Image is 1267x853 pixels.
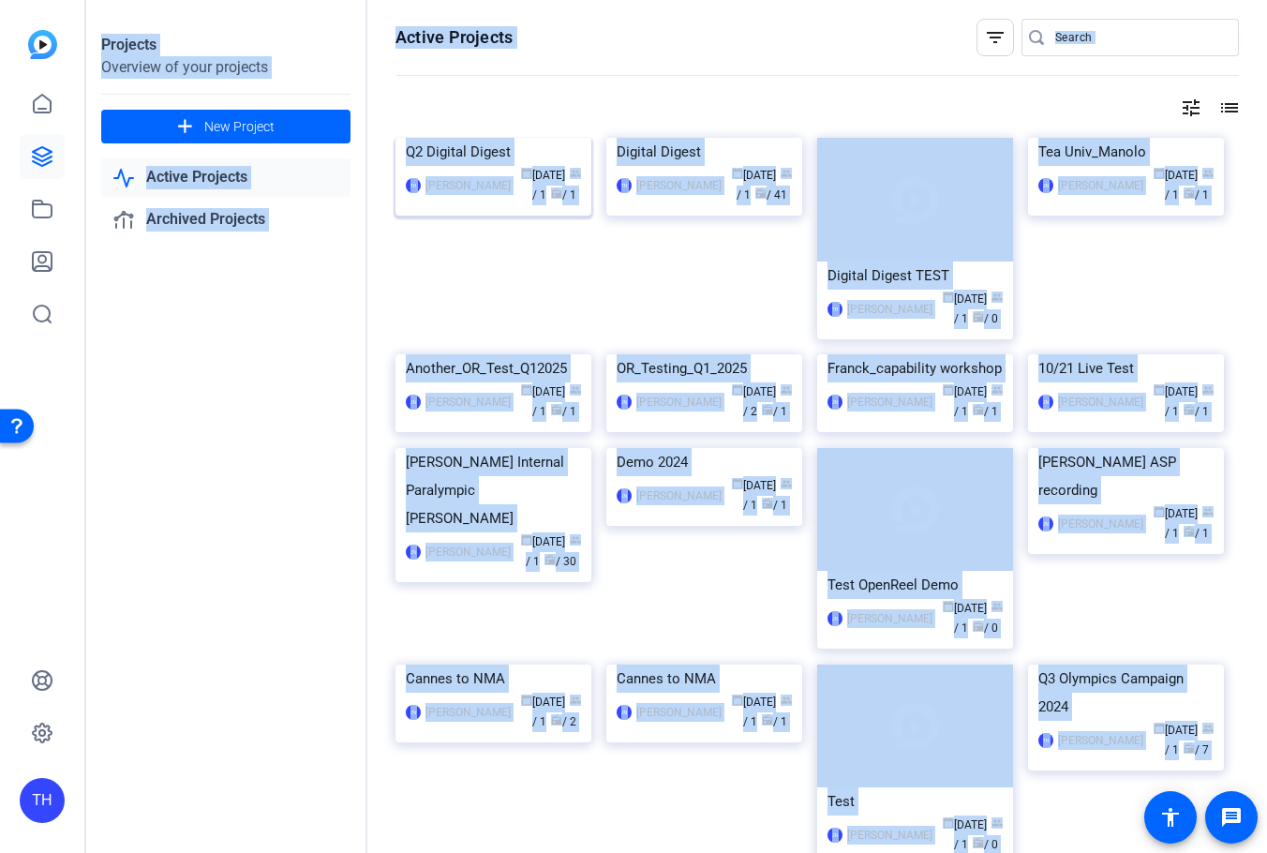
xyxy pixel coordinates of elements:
span: / 1 [954,292,1003,325]
span: radio [544,554,556,565]
div: JN [406,545,421,560]
span: / 1 [743,479,792,512]
div: Tea Univ_Manolo [1038,138,1214,166]
span: radio [762,498,773,509]
span: [DATE] [521,169,565,182]
div: [PERSON_NAME] [636,486,722,505]
div: [PERSON_NAME] [425,393,511,412]
span: radio [1184,187,1195,199]
span: / 1 [973,405,998,418]
span: / 1 [551,188,576,202]
span: calendar_today [732,384,743,396]
div: TH [1038,733,1053,748]
div: [PERSON_NAME] [1058,393,1143,412]
span: radio [1184,526,1195,537]
div: OR_Testing_Q1_2025 [617,354,792,382]
span: / 1 [1184,527,1209,540]
a: Archived Projects [101,201,350,239]
span: calendar_today [732,168,743,179]
div: [PERSON_NAME] [425,543,511,561]
span: calendar_today [732,695,743,706]
div: Another_OR_Test_Q12025 [406,354,581,382]
div: Digital Digest [617,138,792,166]
span: / 41 [755,188,787,202]
div: JN [406,705,421,720]
span: group [781,478,792,489]
div: Q3 Olympics Campaign 2024 [1038,665,1214,721]
span: calendar_today [943,601,954,612]
span: group [781,384,792,396]
span: group [570,534,581,546]
span: calendar_today [1154,723,1165,734]
div: 10/21 Live Test [1038,354,1214,382]
input: Search [1055,26,1224,49]
span: radio [1184,742,1195,754]
mat-icon: accessibility [1159,806,1182,829]
span: / 1 [1165,724,1214,756]
span: group [570,384,581,396]
div: Cannes to NMA [406,665,581,693]
span: New Project [204,117,275,137]
span: group [781,695,792,706]
h1: Active Projects [395,26,513,49]
span: [DATE] [943,818,987,831]
span: / 1 [526,535,581,568]
mat-icon: filter_list [984,26,1006,49]
span: / 1 [1165,507,1214,540]
span: calendar_today [943,817,954,829]
div: JN [827,611,842,626]
div: Overview of your projects [101,56,350,79]
div: JN [406,395,421,410]
span: / 1 [551,405,576,418]
span: calendar_today [943,292,954,303]
div: TH [406,178,421,193]
span: / 1 [762,405,787,418]
div: TH [617,178,632,193]
div: [PERSON_NAME] [636,176,722,195]
div: JN [1038,395,1053,410]
div: [PERSON_NAME] [425,703,511,722]
span: [DATE] [732,479,776,492]
span: calendar_today [943,384,954,396]
span: [DATE] [521,696,565,709]
div: [PERSON_NAME] [847,300,932,319]
div: [PERSON_NAME] [847,826,932,845]
span: radio [973,311,984,322]
div: Demo 2024 [617,448,792,476]
span: / 0 [973,621,998,635]
span: [DATE] [943,602,987,615]
span: radio [762,404,773,415]
span: [DATE] [943,292,987,306]
div: JN [617,488,632,503]
span: [DATE] [521,385,565,398]
span: group [991,601,1003,612]
a: Active Projects [101,158,350,197]
span: group [991,817,1003,829]
span: group [1202,168,1214,179]
span: [DATE] [732,169,776,182]
span: group [1202,384,1214,396]
span: calendar_today [521,168,532,179]
span: group [570,695,581,706]
span: group [991,384,1003,396]
div: [PERSON_NAME] [1058,176,1143,195]
div: Franck_capability workshop [827,354,1003,382]
span: / 2 [551,715,576,728]
mat-icon: list [1216,97,1239,119]
div: Test [827,787,1003,816]
span: radio [762,714,773,726]
button: New Project [101,110,350,143]
span: calendar_today [521,384,532,396]
span: radio [973,837,984,848]
span: group [1202,723,1214,734]
div: Digital Digest TEST [827,262,1003,290]
span: calendar_today [521,534,532,546]
div: JN [827,395,842,410]
span: calendar_today [1154,384,1165,396]
span: group [570,168,581,179]
div: TH [827,302,842,317]
div: JN [827,828,842,843]
div: TH [20,778,65,823]
div: [PERSON_NAME] [847,609,932,628]
mat-icon: message [1220,806,1243,829]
